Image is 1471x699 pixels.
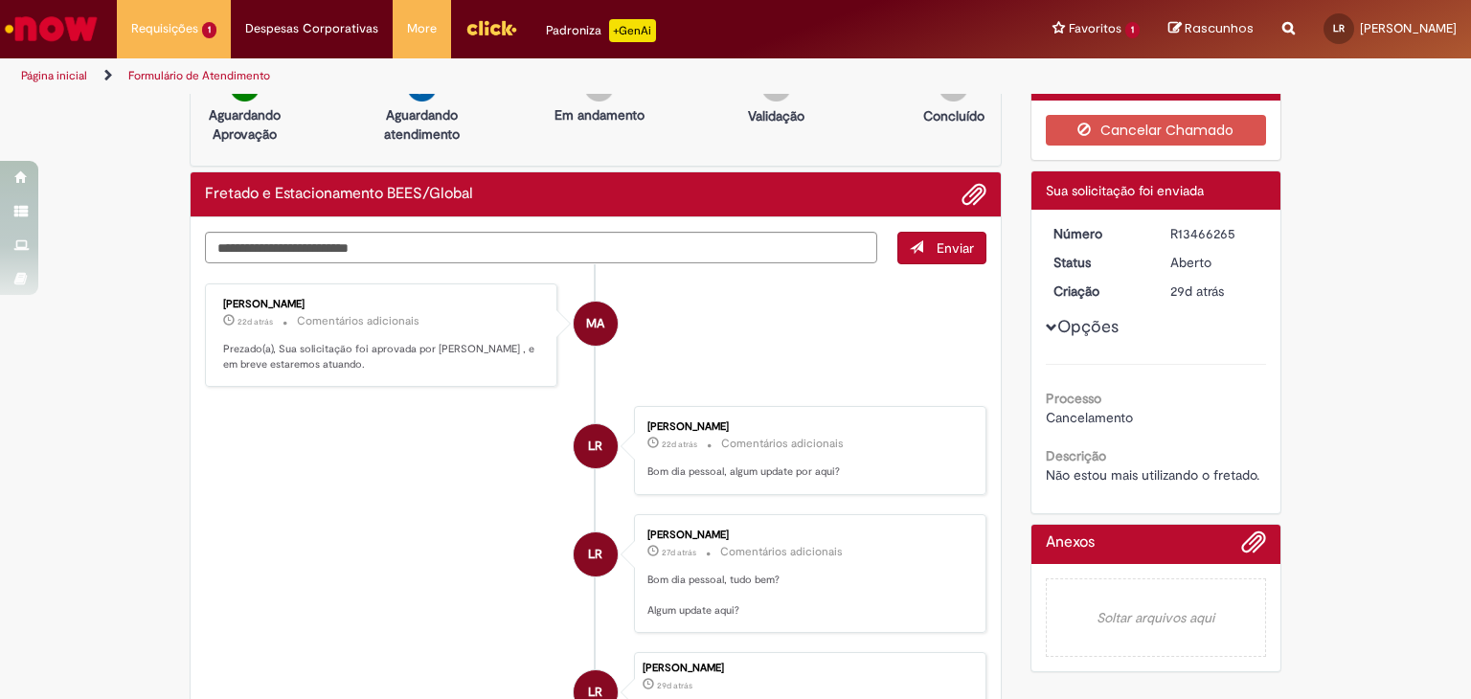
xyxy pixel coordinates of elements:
[1046,409,1133,426] span: Cancelamento
[1039,224,1157,243] dt: Número
[962,182,986,207] button: Adicionar anexos
[574,532,618,576] div: Lucas Angeli Romani
[588,531,602,577] span: LR
[1039,282,1157,301] dt: Criação
[465,13,517,42] img: click_logo_yellow_360x200.png
[21,68,87,83] a: Página inicial
[14,58,966,94] ul: Trilhas de página
[202,22,216,38] span: 1
[205,232,877,264] textarea: Digite sua mensagem aqui...
[2,10,101,48] img: ServiceNow
[1170,224,1259,243] div: R13466265
[574,424,618,468] div: Lucas Angeli Romani
[937,239,974,257] span: Enviar
[721,436,844,452] small: Comentários adicionais
[1046,115,1267,146] button: Cancelar Chamado
[609,19,656,42] p: +GenAi
[657,680,692,691] time: 01/09/2025 08:33:01
[245,19,378,38] span: Despesas Corporativas
[1046,578,1267,657] em: Soltar arquivos aqui
[1170,253,1259,272] div: Aberto
[238,316,273,327] span: 22d atrás
[1046,390,1101,407] b: Processo
[198,105,291,144] p: Aguardando Aprovação
[1046,182,1204,199] span: Sua solicitação foi enviada
[1185,19,1254,37] span: Rascunhos
[205,186,473,203] h2: Fretado e Estacionamento BEES/Global Histórico de tíquete
[1170,282,1224,300] span: 29d atrás
[131,19,198,38] span: Requisições
[748,106,804,125] p: Validação
[1170,282,1224,300] time: 01/09/2025 08:33:01
[1069,19,1121,38] span: Favoritos
[1241,530,1266,564] button: Adicionar anexos
[238,316,273,327] time: 08/09/2025 09:59:24
[546,19,656,42] div: Padroniza
[1168,20,1254,38] a: Rascunhos
[662,439,697,450] span: 22d atrás
[574,302,618,346] div: Michael Almeida
[720,544,843,560] small: Comentários adicionais
[647,530,966,541] div: [PERSON_NAME]
[897,232,986,264] button: Enviar
[1360,20,1457,36] span: [PERSON_NAME]
[647,464,966,480] p: Bom dia pessoal, algum update por aqui?
[647,573,966,618] p: Bom dia pessoal, tudo bem? Algum update aqui?
[128,68,270,83] a: Formulário de Atendimento
[662,439,697,450] time: 08/09/2025 08:10:12
[588,423,602,469] span: LR
[1170,282,1259,301] div: 01/09/2025 08:33:01
[554,105,645,124] p: Em andamento
[1046,447,1106,464] b: Descrição
[647,421,966,433] div: [PERSON_NAME]
[1039,253,1157,272] dt: Status
[923,106,984,125] p: Concluído
[297,313,419,329] small: Comentários adicionais
[657,680,692,691] span: 29d atrás
[223,342,542,372] p: Prezado(a), Sua solicitação foi aprovada por [PERSON_NAME] , e em breve estaremos atuando.
[662,547,696,558] time: 03/09/2025 09:13:46
[407,19,437,38] span: More
[643,663,976,674] div: [PERSON_NAME]
[1333,22,1345,34] span: LR
[586,301,604,347] span: MA
[375,105,468,144] p: Aguardando atendimento
[1125,22,1140,38] span: 1
[1046,466,1259,484] span: Não estou mais utilizando o fretado.
[1046,534,1095,552] h2: Anexos
[223,299,542,310] div: [PERSON_NAME]
[662,547,696,558] span: 27d atrás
